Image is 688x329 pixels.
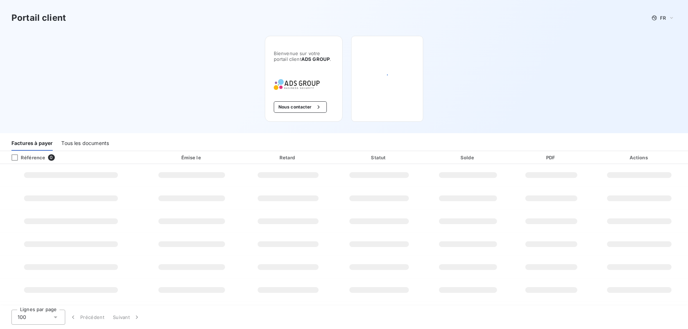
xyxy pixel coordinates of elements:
[65,310,109,325] button: Précédent
[301,56,330,62] span: ADS GROUP
[274,101,327,113] button: Nous contacter
[18,314,26,321] span: 100
[335,154,422,161] div: Statut
[243,154,333,161] div: Retard
[425,154,510,161] div: Solde
[48,154,54,161] span: 0
[660,15,666,21] span: FR
[274,79,320,90] img: Company logo
[11,11,66,24] h3: Portail client
[61,136,109,151] div: Tous les documents
[274,50,334,62] span: Bienvenue sur votre portail client .
[6,154,45,161] div: Référence
[11,136,53,151] div: Factures à payer
[143,154,240,161] div: Émise le
[592,154,687,161] div: Actions
[109,310,145,325] button: Suivant
[513,154,589,161] div: PDF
